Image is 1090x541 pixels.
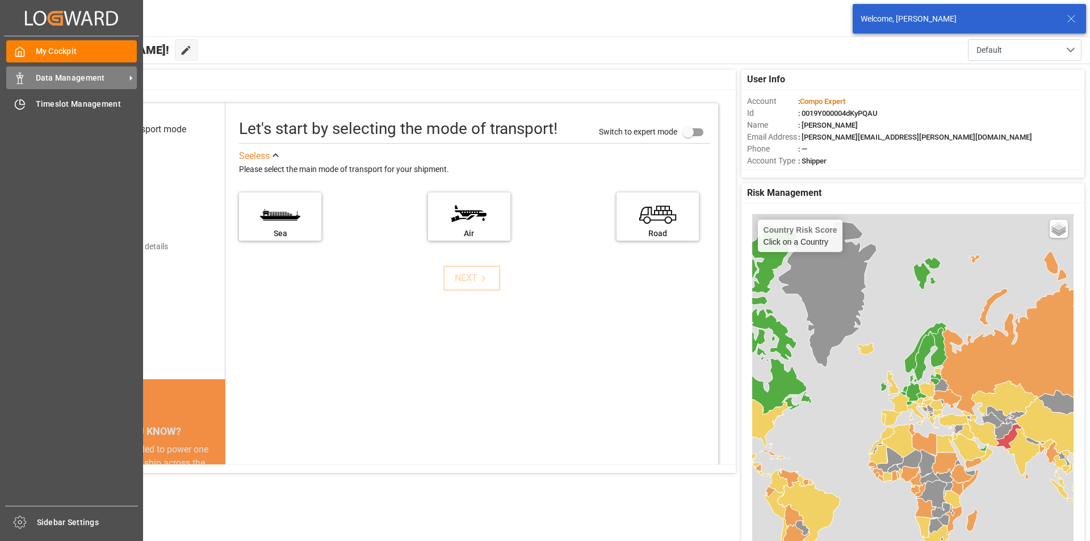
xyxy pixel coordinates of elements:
[798,145,807,153] span: : —
[622,228,693,240] div: Road
[798,109,878,118] span: : 0019Y000004dKyPQAU
[36,72,125,84] span: Data Management
[747,155,798,167] span: Account Type
[747,107,798,119] span: Id
[434,228,505,240] div: Air
[75,443,212,525] div: The energy needed to power one large container ship across the ocean in a single day is the same ...
[747,131,798,143] span: Email Address
[976,44,1002,56] span: Default
[764,225,837,246] div: Click on a Country
[747,186,821,200] span: Risk Management
[747,95,798,107] span: Account
[209,443,225,538] button: next slide / item
[37,517,139,529] span: Sidebar Settings
[800,97,845,106] span: Compo Expert
[6,93,137,115] a: Timeslot Management
[798,97,845,106] span: :
[239,117,557,141] div: Let's start by selecting the mode of transport!
[47,39,169,61] span: Hello [PERSON_NAME]!
[36,45,137,57] span: My Cockpit
[747,73,785,86] span: User Info
[239,149,270,163] div: See less
[61,419,225,443] div: DID YOU KNOW?
[239,163,710,177] div: Please select the main mode of transport for your shipment.
[798,121,858,129] span: : [PERSON_NAME]
[6,40,137,62] a: My Cockpit
[861,13,1056,25] div: Welcome, [PERSON_NAME]
[747,143,798,155] span: Phone
[798,157,827,165] span: : Shipper
[599,127,677,136] span: Switch to expert mode
[764,225,837,234] h4: Country Risk Score
[36,98,137,110] span: Timeslot Management
[443,266,500,291] button: NEXT
[455,271,489,285] div: NEXT
[1050,220,1068,238] a: Layers
[245,228,316,240] div: Sea
[798,133,1032,141] span: : [PERSON_NAME][EMAIL_ADDRESS][PERSON_NAME][DOMAIN_NAME]
[747,119,798,131] span: Name
[968,39,1081,61] button: open menu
